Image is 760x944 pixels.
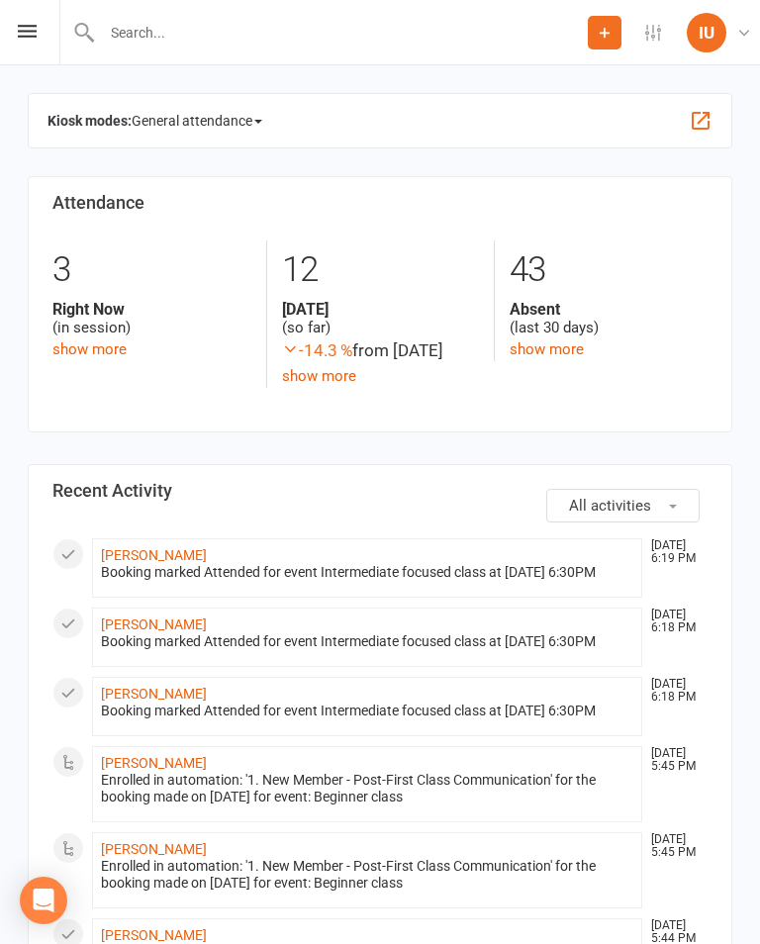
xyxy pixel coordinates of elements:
h3: Recent Activity [52,481,708,501]
div: (so far) [282,300,480,337]
time: [DATE] 6:19 PM [641,539,707,565]
strong: Kiosk modes: [47,113,132,129]
h3: Attendance [52,193,708,213]
a: [PERSON_NAME] [101,547,207,563]
strong: [DATE] [282,300,480,319]
strong: Absent [510,300,708,319]
div: from [DATE] [282,337,480,364]
a: show more [510,340,584,358]
span: -14.3 % [282,340,352,360]
div: (in session) [52,300,251,337]
strong: Right Now [52,300,251,319]
a: [PERSON_NAME] [101,686,207,702]
div: Booking marked Attended for event Intermediate focused class at [DATE] 6:30PM [101,633,633,650]
a: [PERSON_NAME] [101,755,207,771]
a: [PERSON_NAME] [101,927,207,943]
time: [DATE] 5:45 PM [641,747,707,773]
div: Booking marked Attended for event Intermediate focused class at [DATE] 6:30PM [101,564,633,581]
a: show more [52,340,127,358]
div: Enrolled in automation: '1. New Member - Post-First Class Communication' for the booking made on ... [101,858,633,892]
div: 12 [282,240,480,300]
div: Booking marked Attended for event Intermediate focused class at [DATE] 6:30PM [101,703,633,719]
div: (last 30 days) [510,300,708,337]
div: Enrolled in automation: '1. New Member - Post-First Class Communication' for the booking made on ... [101,772,633,805]
div: 3 [52,240,251,300]
time: [DATE] 5:45 PM [641,833,707,859]
time: [DATE] 6:18 PM [641,678,707,704]
div: Open Intercom Messenger [20,877,67,924]
span: All activities [569,497,651,515]
a: [PERSON_NAME] [101,616,207,632]
button: All activities [546,489,700,522]
input: Search... [96,19,588,47]
a: [PERSON_NAME] [101,841,207,857]
div: IU [687,13,726,52]
div: 43 [510,240,708,300]
a: show more [282,367,356,385]
time: [DATE] 6:18 PM [641,609,707,634]
span: General attendance [132,105,262,137]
